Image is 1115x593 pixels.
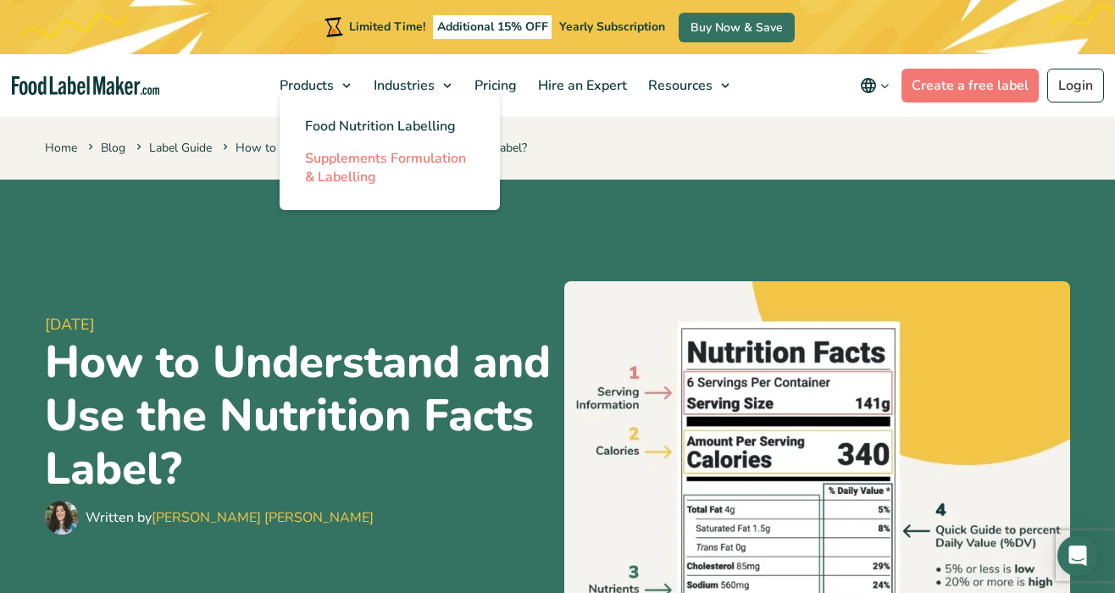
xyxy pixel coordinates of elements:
a: [PERSON_NAME] [PERSON_NAME] [152,508,374,527]
span: Food Nutrition Labelling [305,117,456,136]
a: Create a free label [901,69,1039,103]
h1: How to Understand and Use the Nutrition Facts Label? [45,336,551,496]
div: Open Intercom Messenger [1057,535,1098,576]
a: Login [1047,69,1104,103]
a: Label Guide [149,140,212,156]
span: Limited Time! [349,19,425,35]
a: Industries [363,54,460,117]
a: Supplements Formulation & Labelling [280,142,500,193]
a: Products [269,54,359,117]
a: Food Nutrition Labelling [280,110,500,142]
a: Resources [638,54,738,117]
div: Written by [86,507,374,528]
span: Additional 15% OFF [433,15,552,39]
a: Pricing [464,54,524,117]
span: Industries [369,76,436,95]
span: Hire an Expert [533,76,629,95]
span: How to Understand and Use the Nutrition Facts Label? [219,140,527,156]
span: [DATE] [45,313,551,336]
span: Yearly Subscription [559,19,665,35]
span: Supplements Formulation & Labelling [305,149,466,186]
span: Resources [643,76,714,95]
a: Blog [101,140,125,156]
img: Maria Abi Hanna - Food Label Maker [45,501,79,535]
a: Hire an Expert [528,54,634,117]
a: Home [45,140,77,156]
span: Products [275,76,336,95]
a: Buy Now & Save [679,13,795,42]
span: Pricing [469,76,519,95]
